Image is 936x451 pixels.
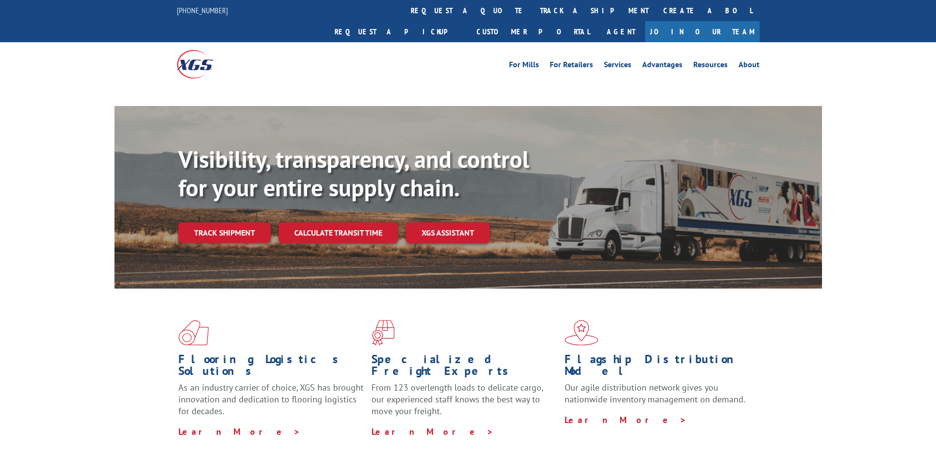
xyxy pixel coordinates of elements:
[371,382,557,425] p: From 123 overlength loads to delicate cargo, our experienced staff knows the best way to move you...
[565,382,745,405] span: Our agile distribution network gives you nationwide inventory management on demand.
[604,61,631,72] a: Services
[642,61,682,72] a: Advantages
[565,353,750,382] h1: Flagship Distribution Model
[738,61,760,72] a: About
[693,61,728,72] a: Resources
[178,353,364,382] h1: Flooring Logistics Solutions
[178,144,529,203] b: Visibility, transparency, and control for your entire supply chain.
[178,222,271,243] a: Track shipment
[469,21,597,42] a: Customer Portal
[565,414,687,425] a: Learn More >
[371,320,395,345] img: xgs-icon-focused-on-flooring-red
[178,426,301,437] a: Learn More >
[597,21,645,42] a: Agent
[327,21,469,42] a: Request a pickup
[509,61,539,72] a: For Mills
[178,382,364,417] span: As an industry carrier of choice, XGS has brought innovation and dedication to flooring logistics...
[178,320,209,345] img: xgs-icon-total-supply-chain-intelligence-red
[645,21,760,42] a: Join Our Team
[371,426,494,437] a: Learn More >
[550,61,593,72] a: For Retailers
[279,222,398,243] a: Calculate transit time
[177,5,228,15] a: [PHONE_NUMBER]
[565,320,598,345] img: xgs-icon-flagship-distribution-model-red
[406,222,490,243] a: XGS ASSISTANT
[371,353,557,382] h1: Specialized Freight Experts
